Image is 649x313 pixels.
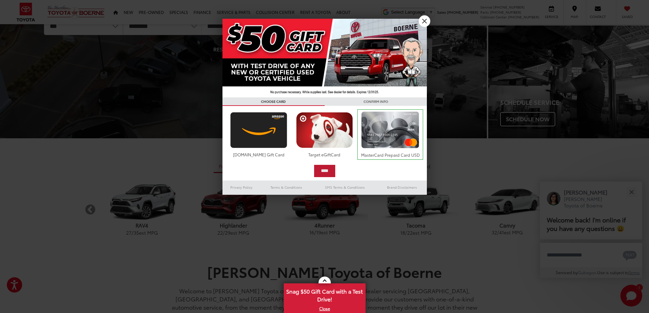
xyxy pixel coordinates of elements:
img: mastercard.png [359,111,421,148]
img: amazoncard.png [229,112,289,148]
img: targetcard.png [294,112,355,148]
h3: CONFIRM INFO [325,97,427,106]
div: Target eGiftCard [294,152,355,157]
div: [DOMAIN_NAME] Gift Card [229,152,289,157]
a: Brand Disclaimers [377,183,427,191]
span: Snag $50 Gift Card with a Test Drive! [284,284,365,305]
div: MasterCard Prepaid Card USD [359,152,421,158]
a: SMS Terms & Conditions [313,183,377,191]
a: Terms & Conditions [260,183,312,191]
a: Privacy Policy [222,183,261,191]
h3: CHOOSE CARD [222,97,325,106]
img: 42635_top_851395.jpg [222,19,427,97]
